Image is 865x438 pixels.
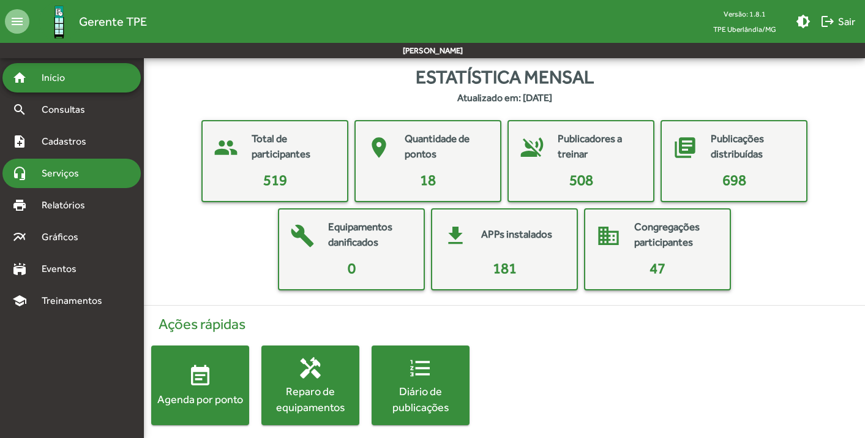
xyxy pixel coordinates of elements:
[820,14,835,29] mat-icon: logout
[493,260,517,276] span: 181
[252,131,335,162] mat-card-title: Total de participantes
[416,63,594,91] span: Estatística mensal
[151,391,249,407] div: Agenda por ponto
[722,172,746,188] span: 698
[151,315,858,333] h4: Ações rápidas
[12,262,27,276] mat-icon: stadium
[372,345,470,425] button: Diário de publicações
[151,345,249,425] button: Agenda por ponto
[12,230,27,244] mat-icon: multiline_chart
[298,356,323,380] mat-icon: handyman
[514,129,550,166] mat-icon: voice_over_off
[420,172,436,188] span: 18
[29,2,147,42] a: Gerente TPE
[79,12,147,31] span: Gerente TPE
[12,293,27,308] mat-icon: school
[34,70,83,85] span: Início
[634,219,717,251] mat-card-title: Congregações participantes
[711,131,794,162] mat-card-title: Publicações distribuídas
[703,21,786,37] span: TPE Uberlândia/MG
[34,198,101,213] span: Relatórios
[263,172,287,188] span: 519
[558,131,641,162] mat-card-title: Publicadores a treinar
[348,260,356,276] span: 0
[650,260,665,276] span: 47
[284,217,321,254] mat-icon: build
[457,91,552,105] strong: Atualizado em: [DATE]
[12,102,27,117] mat-icon: search
[481,227,552,243] mat-card-title: APPs instalados
[667,129,703,166] mat-icon: library_books
[188,364,212,388] mat-icon: event_note
[328,219,411,251] mat-card-title: Equipamentos danificados
[12,134,27,149] mat-icon: note_add
[261,345,359,425] button: Reparo de equipamentos
[815,10,860,32] button: Sair
[39,2,79,42] img: Logo
[12,198,27,213] mat-icon: print
[796,14,811,29] mat-icon: brightness_medium
[405,131,488,162] mat-card-title: Quantidade de pontos
[34,134,102,149] span: Cadastros
[34,230,95,244] span: Gráficos
[34,293,117,308] span: Treinamentos
[12,166,27,181] mat-icon: headset_mic
[261,383,359,414] div: Reparo de equipamentos
[372,383,470,414] div: Diário de publicações
[361,129,397,166] mat-icon: place
[820,10,855,32] span: Sair
[408,356,433,380] mat-icon: format_list_numbered
[5,9,29,34] mat-icon: menu
[703,6,786,21] div: Versão: 1.8.1
[34,166,95,181] span: Serviços
[34,102,101,117] span: Consultas
[12,70,27,85] mat-icon: home
[34,262,93,276] span: Eventos
[437,217,474,254] mat-icon: get_app
[208,129,244,166] mat-icon: people
[569,172,593,188] span: 508
[590,217,627,254] mat-icon: domain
